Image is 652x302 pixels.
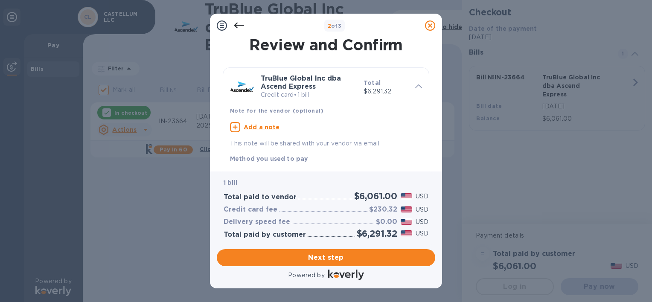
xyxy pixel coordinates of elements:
[416,229,428,238] p: USD
[401,193,412,199] img: USD
[416,218,428,226] p: USD
[328,23,342,29] b: of 3
[357,228,397,239] h2: $6,291.32
[230,75,422,148] div: TruBlue Global Inc dba Ascend ExpressCredit card•1 billTotal$6,291.32Note for the vendor (optiona...
[328,270,364,280] img: Logo
[261,74,341,90] b: TruBlue Global Inc dba Ascend Express
[364,79,381,86] b: Total
[224,206,277,214] h3: Credit card fee
[230,139,422,148] p: This note will be shared with your vendor via email
[369,206,397,214] h3: $230.32
[221,36,431,54] h1: Review and Confirm
[364,87,408,96] p: $6,291.32
[224,193,297,201] h3: Total paid to vendor
[230,163,415,172] div: CREDITCARD 1005
[401,206,412,212] img: USD
[224,231,306,239] h3: Total paid by customer
[401,230,412,236] img: USD
[376,218,397,226] h3: $0.00
[224,218,290,226] h3: Delivery speed fee
[230,155,308,162] b: Method you used to pay
[224,253,428,263] span: Next step
[416,205,428,214] p: USD
[288,271,324,280] p: Powered by
[230,107,323,114] b: Note for the vendor (optional)
[328,23,331,29] span: 2
[261,90,357,99] p: Credit card • 1 bill
[416,192,428,201] p: USD
[224,179,237,186] b: 1 bill
[401,219,412,225] img: USD
[217,249,435,266] button: Next step
[354,191,397,201] h2: $6,061.00
[244,124,280,131] u: Add a note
